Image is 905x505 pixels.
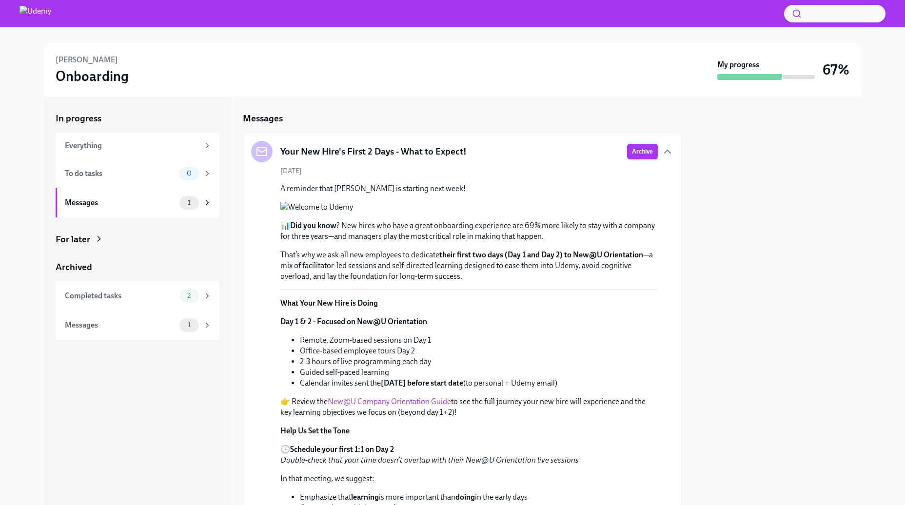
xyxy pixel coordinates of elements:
[280,444,579,466] p: 🕒
[280,250,658,282] p: That’s why we ask all new employees to dedicate —a mix of facilitator-led sessions and self-direc...
[351,492,379,502] strong: learning
[290,221,336,230] strong: Did you know
[381,378,463,388] strong: [DATE] before start date
[280,145,467,158] h5: Your New Hire's First 2 Days - What to Expect!
[56,233,90,246] div: For later
[280,220,658,242] p: 📊 ? New hires who have a great onboarding experience are 69% more likely to stay with a company f...
[65,168,176,179] div: To do tasks
[632,147,653,156] span: Archive
[455,492,475,502] strong: doing
[243,112,283,125] h5: Messages
[65,291,176,301] div: Completed tasks
[300,356,658,367] li: 2-3 hours of live programming each day
[56,233,219,246] a: For later
[56,55,118,65] h6: [PERSON_NAME]
[65,197,176,208] div: Messages
[328,397,451,406] a: New@U Company Orientation Guide
[280,426,350,435] strong: Help Us Set the Tone
[280,317,427,326] strong: Day 1 & 2 - Focused on New@U Orientation
[182,321,197,329] span: 1
[181,170,197,177] span: 0
[181,292,197,299] span: 2
[823,61,849,78] h3: 67%
[65,140,199,151] div: Everything
[280,455,579,465] em: Double-check that your time doesn’t overlap with their New@U Orientation live sessions
[300,367,658,378] li: Guided self-paced learning
[56,159,219,188] a: To do tasks0
[56,188,219,217] a: Messages1
[717,59,759,70] strong: My progress
[280,473,579,484] p: In that meeting, we suggest:
[56,261,219,273] a: Archived
[300,378,658,388] li: Calendar invites sent the (to personal + Udemy email)
[280,166,302,175] span: [DATE]
[20,6,51,21] img: Udemy
[280,183,466,194] p: A reminder that [PERSON_NAME] is starting next week!
[280,396,658,418] p: 👉 Review the to see the full journey your new hire will experience and the key learning objective...
[56,67,129,85] h3: Onboarding
[56,281,219,311] a: Completed tasks2
[56,112,219,125] a: In progress
[627,144,658,159] button: Archive
[280,202,658,213] button: Zoom image
[280,298,378,308] strong: What Your New Hire is Doing
[56,133,219,159] a: Everything
[300,335,658,346] li: Remote, Zoom-based sessions on Day 1
[65,320,176,330] div: Messages
[290,445,394,454] strong: Schedule your first 1:1 on Day 2
[300,346,658,356] li: Office-based employee tours Day 2
[439,250,643,259] strong: their first two days (Day 1 and Day 2) to New@U Orientation
[56,311,219,340] a: Messages1
[182,199,197,206] span: 1
[300,492,579,503] li: Emphasize that is more important than in the early days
